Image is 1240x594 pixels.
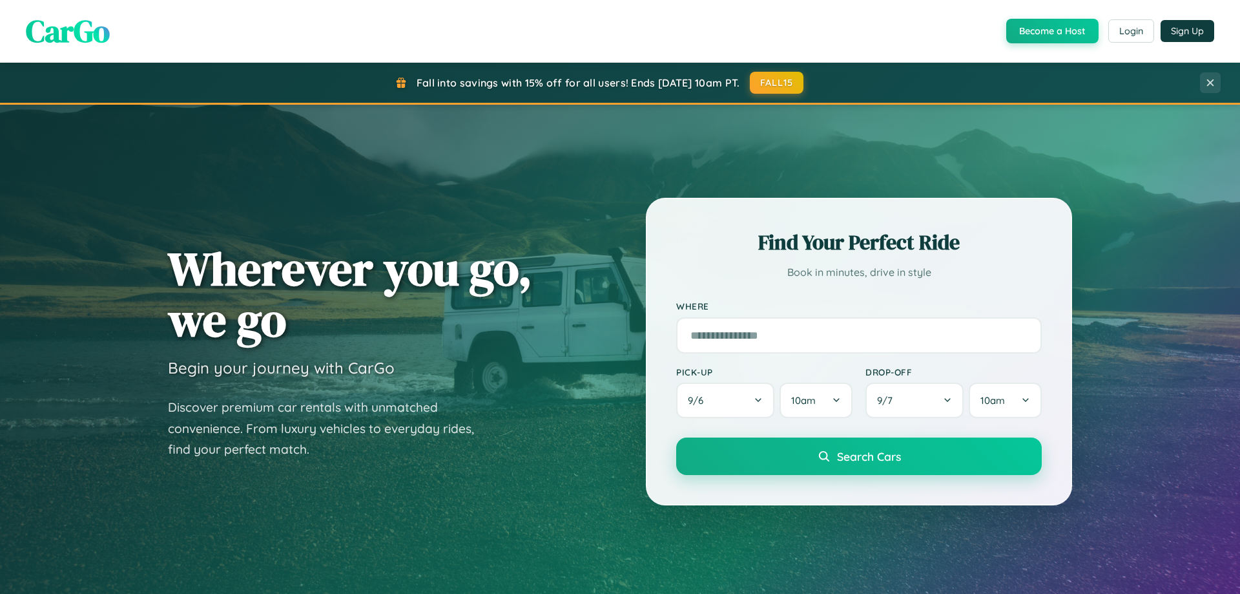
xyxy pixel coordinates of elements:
[168,397,491,460] p: Discover premium car rentals with unmatched convenience. From luxury vehicles to everyday rides, ...
[1006,19,1099,43] button: Become a Host
[780,383,852,418] button: 10am
[791,394,816,407] span: 10am
[168,243,532,345] h1: Wherever you go, we go
[1161,20,1214,42] button: Sign Up
[980,394,1005,407] span: 10am
[837,449,901,463] span: Search Cars
[865,366,1042,377] label: Drop-off
[676,263,1042,282] p: Book in minutes, drive in style
[676,383,774,418] button: 9/6
[417,76,740,89] span: Fall into savings with 15% off for all users! Ends [DATE] 10am PT.
[26,10,110,52] span: CarGo
[969,383,1042,418] button: 10am
[877,394,899,407] span: 9 / 7
[750,72,804,94] button: FALL15
[676,366,852,377] label: Pick-up
[676,228,1042,257] h2: Find Your Perfect Ride
[168,358,395,377] h3: Begin your journey with CarGo
[688,394,710,407] span: 9 / 6
[676,438,1042,475] button: Search Cars
[676,301,1042,312] label: Where
[1108,19,1154,43] button: Login
[865,383,964,418] button: 9/7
